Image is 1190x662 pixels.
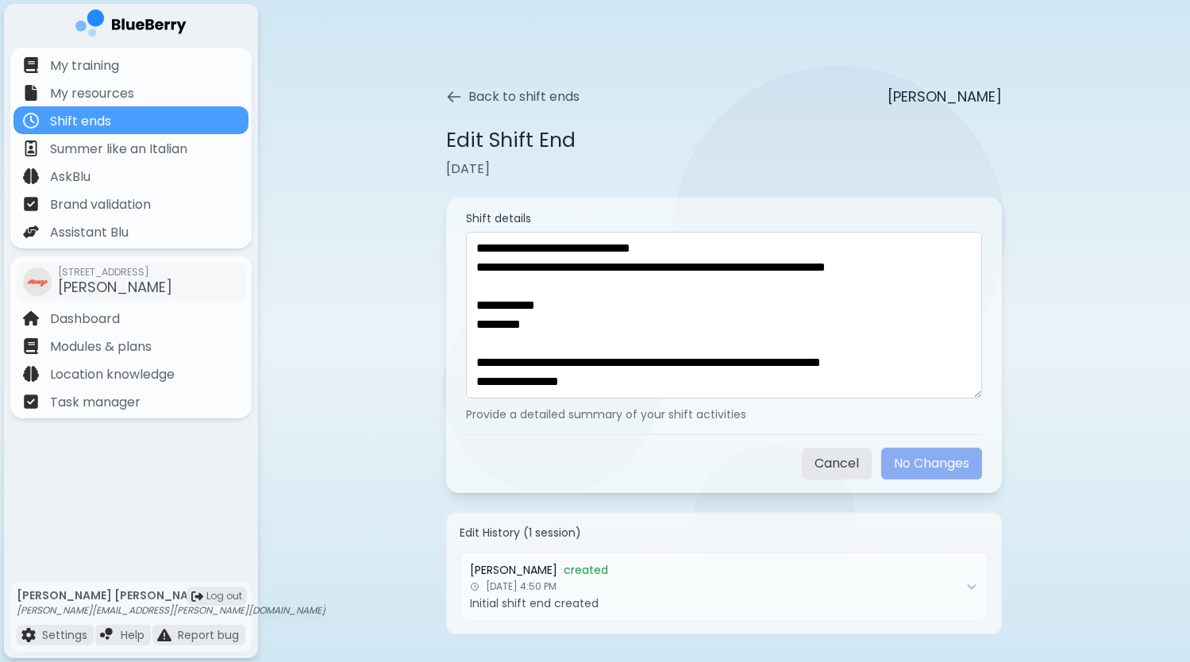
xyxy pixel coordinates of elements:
p: Assistant Blu [50,223,129,242]
img: file icon [23,196,39,212]
img: file icon [23,394,39,410]
p: [PERSON_NAME] [888,86,1002,108]
img: file icon [23,310,39,326]
img: file icon [23,113,39,129]
p: My training [50,56,119,75]
p: Report bug [178,628,239,642]
h1: Edit Shift End [446,127,576,153]
h4: Edit History ( 1 session ) [460,525,988,540]
p: My resources [50,84,134,103]
p: Brand validation [50,195,151,214]
img: file icon [157,628,171,642]
img: file icon [23,338,39,354]
span: Log out [206,590,242,602]
span: created [564,563,608,577]
p: Summer like an Italian [50,140,187,159]
p: AskBlu [50,167,91,187]
p: Location knowledge [50,365,175,384]
button: Back to shift ends [446,87,580,106]
span: [DATE] 4:50 PM [486,580,556,593]
img: company logo [75,10,187,42]
p: [PERSON_NAME] [PERSON_NAME] [17,588,325,602]
span: [STREET_ADDRESS] [58,266,172,279]
button: Cancel [802,448,872,479]
p: Shift ends [50,112,111,131]
img: file icon [23,168,39,184]
p: Initial shift end created [470,596,959,610]
img: logout [191,591,203,602]
p: [DATE] [446,160,1002,179]
img: file icon [23,140,39,156]
p: Provide a detailed summary of your shift activities [466,407,982,421]
p: Settings [42,628,87,642]
p: Modules & plans [50,337,152,356]
p: Help [121,628,144,642]
span: [PERSON_NAME] [58,277,172,297]
img: file icon [23,366,39,382]
p: [PERSON_NAME][EMAIL_ADDRESS][PERSON_NAME][DOMAIN_NAME] [17,604,325,617]
img: file icon [23,85,39,101]
img: file icon [23,57,39,73]
button: No Changes [881,448,982,479]
span: [PERSON_NAME] [470,563,557,577]
img: file icon [21,628,36,642]
img: file icon [100,628,114,642]
label: Shift details [466,211,982,225]
p: Dashboard [50,310,120,329]
p: Task manager [50,393,141,412]
img: company thumbnail [23,267,52,296]
img: file icon [23,224,39,240]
